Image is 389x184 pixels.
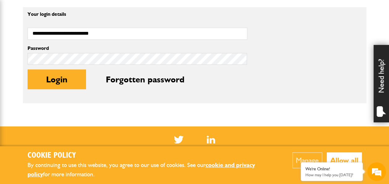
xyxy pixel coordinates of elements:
div: Chat with us now [32,35,104,43]
a: LinkedIn [207,136,215,143]
img: Twitter [174,136,184,143]
button: Manage [292,152,322,168]
img: d_20077148190_company_1631870298795_20077148190 [11,34,26,43]
input: Enter your last name [8,57,113,71]
input: Enter your email address [8,76,113,89]
button: Login [28,69,86,89]
p: How may I help you today? [305,173,358,177]
a: cookie and privacy policy [28,161,255,178]
p: By continuing to use this website, you agree to our use of cookies. See our for more information. [28,160,274,179]
p: Your login details [28,12,247,17]
div: We're Online! [305,166,358,172]
div: Need help? [374,45,389,122]
button: Allow all [327,152,362,168]
input: Enter your phone number [8,94,113,107]
textarea: Type your message and hit 'Enter' [8,112,113,134]
button: Forgotten password [87,69,203,89]
div: Minimize live chat window [102,3,116,18]
img: Linked In [207,136,215,143]
h2: Cookie Policy [28,151,274,160]
label: Password [28,46,247,51]
em: Start Chat [84,142,112,150]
